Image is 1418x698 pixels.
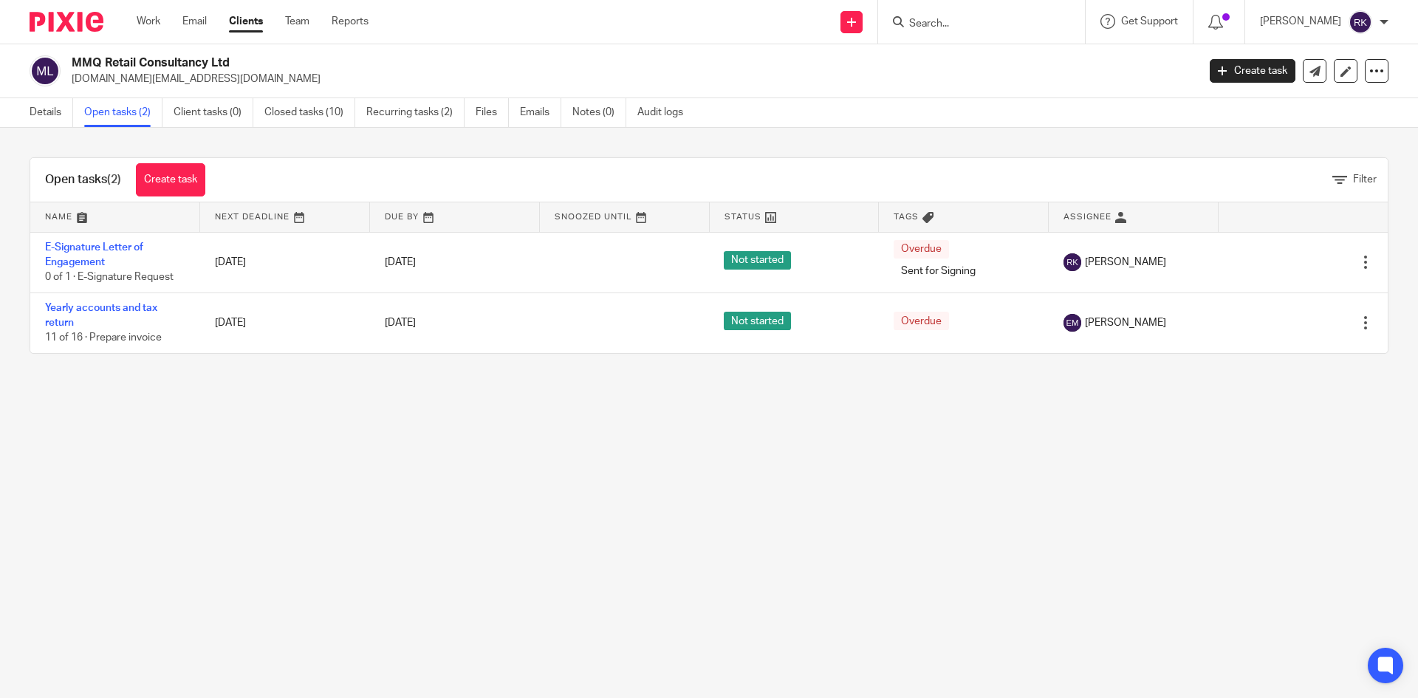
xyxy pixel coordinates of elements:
[520,98,561,127] a: Emails
[908,18,1041,31] input: Search
[200,292,370,353] td: [DATE]
[366,98,465,127] a: Recurring tasks (2)
[84,98,162,127] a: Open tasks (2)
[555,213,632,221] span: Snoozed Until
[476,98,509,127] a: Files
[1353,174,1377,185] span: Filter
[894,262,983,281] span: Sent for Signing
[724,251,791,270] span: Not started
[72,72,1188,86] p: [DOMAIN_NAME][EMAIL_ADDRESS][DOMAIN_NAME]
[332,14,369,29] a: Reports
[107,174,121,185] span: (2)
[385,257,416,267] span: [DATE]
[1210,59,1295,83] a: Create task
[385,318,416,328] span: [DATE]
[1260,14,1341,29] p: [PERSON_NAME]
[45,272,174,282] span: 0 of 1 · E-Signature Request
[724,312,791,330] span: Not started
[45,242,143,267] a: E-Signature Letter of Engagement
[572,98,626,127] a: Notes (0)
[200,232,370,292] td: [DATE]
[72,55,965,71] h2: MMQ Retail Consultancy Ltd
[894,312,949,330] span: Overdue
[30,12,103,32] img: Pixie
[30,55,61,86] img: svg%3E
[136,163,205,196] a: Create task
[285,14,309,29] a: Team
[1085,255,1166,270] span: [PERSON_NAME]
[229,14,263,29] a: Clients
[1063,253,1081,271] img: svg%3E
[45,172,121,188] h1: Open tasks
[45,333,162,343] span: 11 of 16 · Prepare invoice
[174,98,253,127] a: Client tasks (0)
[894,213,919,221] span: Tags
[30,98,73,127] a: Details
[1063,314,1081,332] img: svg%3E
[182,14,207,29] a: Email
[1085,315,1166,330] span: [PERSON_NAME]
[1121,16,1178,27] span: Get Support
[137,14,160,29] a: Work
[894,240,949,259] span: Overdue
[45,303,157,328] a: Yearly accounts and tax return
[264,98,355,127] a: Closed tasks (10)
[1349,10,1372,34] img: svg%3E
[725,213,761,221] span: Status
[637,98,694,127] a: Audit logs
